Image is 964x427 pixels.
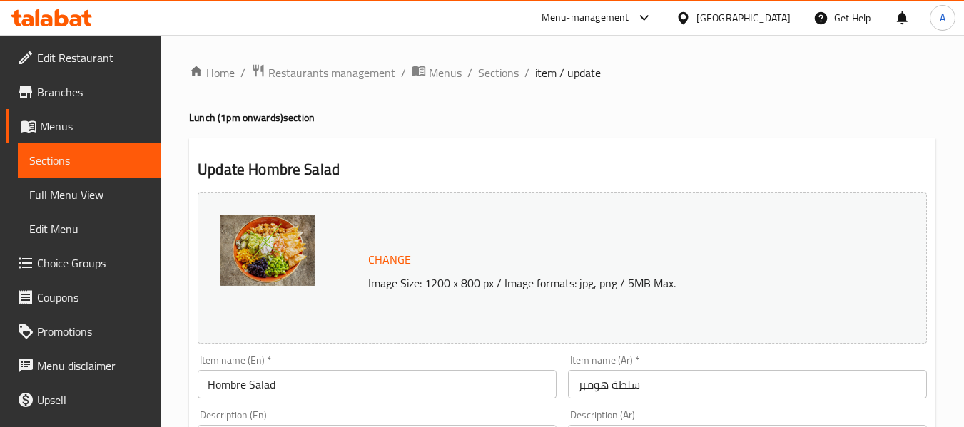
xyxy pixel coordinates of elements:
[368,249,411,270] span: Change
[268,64,395,81] span: Restaurants management
[412,63,462,82] a: Menus
[189,63,935,82] nav: breadcrumb
[189,110,935,125] h4: Lunch (1pm onwards) section
[37,357,150,374] span: Menu disclaimer
[37,289,150,306] span: Coupons
[189,64,235,81] a: Home
[524,64,529,81] li: /
[478,64,519,81] a: Sections
[6,349,161,383] a: Menu disclaimer
[29,186,150,203] span: Full Menu View
[542,9,629,26] div: Menu-management
[29,220,150,237] span: Edit Menu
[940,10,945,26] span: A
[467,64,472,81] li: /
[29,152,150,169] span: Sections
[18,178,161,212] a: Full Menu View
[251,63,395,82] a: Restaurants management
[362,245,417,274] button: Change
[6,246,161,280] a: Choice Groups
[6,41,161,75] a: Edit Restaurant
[6,314,161,349] a: Promotions
[40,118,150,135] span: Menus
[535,64,601,81] span: item / update
[6,109,161,143] a: Menus
[220,215,315,286] img: mmw_638937956099297540
[429,64,462,81] span: Menus
[37,323,150,340] span: Promotions
[18,143,161,178] a: Sections
[37,391,150,408] span: Upsell
[198,370,557,398] input: Enter name En
[240,64,245,81] li: /
[198,159,927,180] h2: Update Hombre Salad
[696,10,791,26] div: [GEOGRAPHIC_DATA]
[6,75,161,109] a: Branches
[18,212,161,246] a: Edit Menu
[362,274,876,292] p: Image Size: 1200 x 800 px / Image formats: jpg, png / 5MB Max.
[37,254,150,272] span: Choice Groups
[37,83,150,101] span: Branches
[401,64,406,81] li: /
[6,383,161,417] a: Upsell
[6,280,161,314] a: Coupons
[37,49,150,66] span: Edit Restaurant
[568,370,927,398] input: Enter name Ar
